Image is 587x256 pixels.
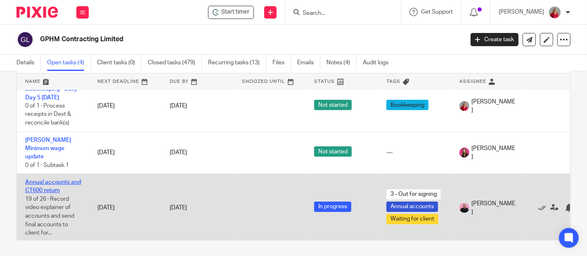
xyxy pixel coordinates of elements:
span: Get Support [421,9,453,15]
span: 0 of 1 · Process receipts in Dext & reconcile bank(s) [25,103,71,126]
td: [DATE] [89,132,161,174]
img: svg%3E [17,31,34,48]
span: Not started [314,100,352,110]
a: Notes (4) [327,55,357,71]
a: Annual accounts and CT600 return [25,179,81,193]
span: 19 of 26 · Record video explainer of accounts and send final accounts to client for... [25,196,74,236]
a: Client tasks (0) [97,55,142,71]
span: In progress [314,202,351,212]
span: Bookkeeping [386,100,428,110]
img: Pixie [17,7,58,18]
span: [PERSON_NAME] [471,200,515,216]
span: Status [315,79,335,84]
span: Tags [387,79,401,84]
img: Bio%20-%20Kemi%20.png [459,203,469,213]
span: Annual accounts [386,202,438,212]
a: Audit logs [363,55,395,71]
a: Files [272,55,291,71]
img: fd10cc094e9b0-100.png [548,6,561,19]
span: Snoozed Until [242,79,286,84]
span: [PERSON_NAME] [471,144,515,161]
p: [PERSON_NAME] [499,8,544,16]
a: Mark as done [538,204,550,212]
span: [DATE] [170,103,187,109]
span: Not started [314,146,352,157]
div: GPHM Contracting Limited [208,6,254,19]
span: Start timer [221,8,249,16]
a: Details [17,55,41,71]
span: [PERSON_NAME] [471,98,515,115]
span: [DATE] [170,205,187,211]
img: fd10cc094e9b0-100.png [459,101,469,111]
span: [DATE] [170,150,187,155]
a: Create task [471,33,518,46]
a: Bookkeeping - Daily - Day 5 [DATE] [25,86,81,100]
h2: GPHM Contracting Limited [40,35,374,44]
a: Recurring tasks (13) [208,55,266,71]
span: Waiting for client [386,214,438,224]
span: 0 of 1 · Subtask 1 [25,162,69,168]
a: Open tasks (4) [47,55,91,71]
a: Emails [297,55,320,71]
div: --- [386,148,443,157]
input: Search [302,10,376,17]
img: 17.png [459,148,469,157]
td: [DATE] [89,174,161,242]
span: 3 - Out for signing [386,189,441,200]
a: [PERSON_NAME] Minimum wage update [25,137,71,160]
a: Closed tasks (479) [148,55,202,71]
td: [DATE] [89,81,161,132]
